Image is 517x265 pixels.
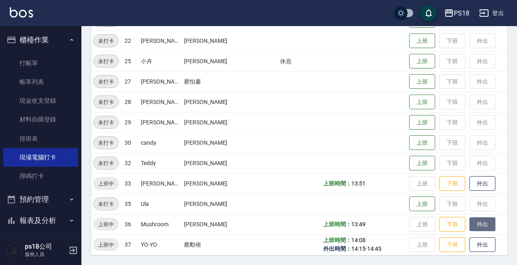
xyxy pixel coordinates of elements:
td: [PERSON_NAME] [182,153,278,173]
button: 預約管理 [3,189,78,210]
td: Mushroom [139,214,182,234]
div: PS18 [454,8,469,18]
button: 櫃檯作業 [3,29,78,51]
button: 外出 [469,237,495,252]
button: 上班 [409,156,435,171]
span: 未打卡 [94,200,118,208]
td: 蔡怡蓁 [182,71,278,92]
td: Ula [139,194,182,214]
a: 現金收支登錄 [3,91,78,110]
span: 上班中 [93,179,119,188]
td: [PERSON_NAME] [182,92,278,112]
td: [PERSON_NAME] [182,173,278,194]
td: [PERSON_NAME] [139,112,182,132]
b: 上班時間： [323,221,352,227]
h5: ps18公司 [25,243,66,251]
td: [PERSON_NAME] [139,31,182,51]
b: 上班時間： [323,180,352,187]
td: Teddy [139,153,182,173]
span: 13:49 [351,221,366,227]
td: [PERSON_NAME] [182,112,278,132]
span: 未打卡 [94,37,118,45]
span: 14:08 [351,237,366,243]
a: 排班表 [3,129,78,148]
button: 上班 [409,95,435,110]
span: 14:45 [367,245,381,252]
span: 13:51 [351,180,366,187]
td: [PERSON_NAME] [182,51,278,71]
span: 14:15 [351,245,366,252]
button: 外出 [469,217,495,232]
span: 未打卡 [94,77,118,86]
button: 上班 [409,115,435,130]
button: 下班 [439,176,465,191]
td: 32 [123,153,139,173]
p: 服務人員 [25,251,66,258]
button: 客戶管理 [3,231,78,252]
span: 未打卡 [94,118,118,127]
span: 未打卡 [94,98,118,106]
td: 28 [123,92,139,112]
td: [PERSON_NAME] [139,173,182,194]
img: Logo [10,7,33,18]
td: 30 [123,132,139,153]
td: 27 [123,71,139,92]
td: YO-YO [139,234,182,255]
span: 未打卡 [94,57,118,66]
td: 休息 [278,51,321,71]
button: 上班 [409,54,435,69]
button: 外出 [469,176,495,191]
td: [PERSON_NAME] [182,194,278,214]
td: 36 [123,214,139,234]
td: 35 [123,194,139,214]
td: - [321,234,407,255]
button: save [421,5,437,21]
button: 上班 [409,135,435,150]
td: [PERSON_NAME] [139,71,182,92]
button: 報表及分析 [3,210,78,231]
button: 上班 [409,33,435,49]
td: 33 [123,173,139,194]
span: 上班中 [93,220,119,229]
span: 上班中 [93,241,119,249]
td: 37 [123,234,139,255]
td: 22 [123,31,139,51]
span: 未打卡 [94,159,118,168]
b: 上班時間： [323,237,352,243]
td: 小卉 [139,51,182,71]
td: [PERSON_NAME] [139,92,182,112]
button: 下班 [439,217,465,232]
a: 帳單列表 [3,73,78,91]
td: 蔡勳侑 [182,234,278,255]
td: 29 [123,112,139,132]
td: [PERSON_NAME] [182,214,278,234]
td: candy [139,132,182,153]
button: PS18 [441,5,473,22]
a: 掃碼打卡 [3,167,78,185]
a: 打帳單 [3,54,78,73]
td: [PERSON_NAME] [182,31,278,51]
button: 上班 [409,74,435,89]
a: 材料自購登錄 [3,110,78,129]
span: 未打卡 [94,139,118,147]
td: [PERSON_NAME] [182,132,278,153]
img: Person [7,242,23,258]
button: 下班 [439,237,465,252]
button: 登出 [476,6,507,21]
td: 25 [123,51,139,71]
b: 外出時間： [323,245,352,252]
button: 上班 [409,197,435,212]
a: 現場電腦打卡 [3,148,78,167]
